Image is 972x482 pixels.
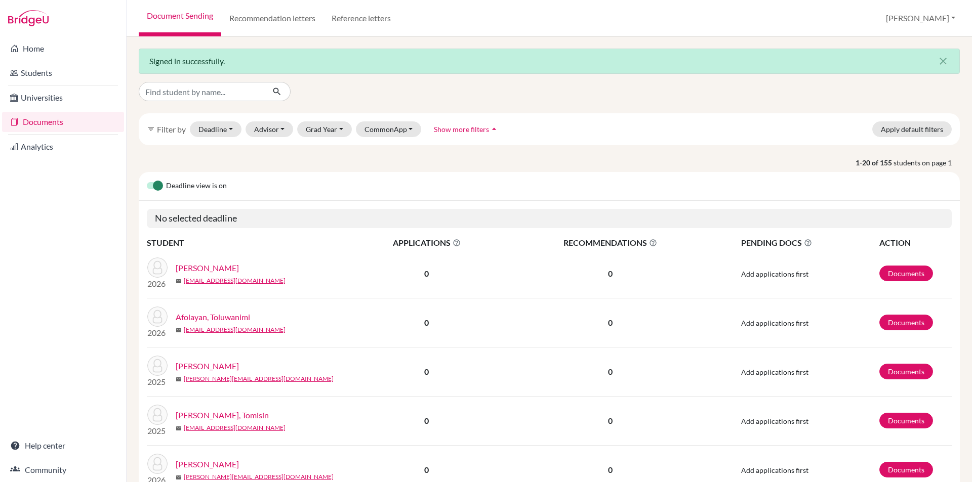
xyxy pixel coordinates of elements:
[147,278,168,290] p: 2026
[147,376,168,388] p: 2025
[350,237,504,249] span: APPLICATIONS
[147,125,155,133] i: filter_list
[741,237,878,249] span: PENDING DOCS
[505,415,716,427] p: 0
[424,465,429,474] b: 0
[8,10,49,26] img: Bridge-U
[505,317,716,329] p: 0
[741,368,808,376] span: Add applications first
[741,417,808,425] span: Add applications first
[2,87,124,108] a: Universities
[147,425,168,437] p: 2025
[297,121,352,137] button: Grad Year
[894,157,960,168] span: students on page 1
[190,121,241,137] button: Deadline
[927,49,959,73] button: Close
[2,435,124,456] a: Help center
[176,474,182,480] span: mail
[147,236,349,249] th: STUDENT
[879,462,933,477] a: Documents
[505,237,716,249] span: RECOMMENDATIONS
[176,278,182,284] span: mail
[424,367,429,376] b: 0
[856,157,894,168] strong: 1-20 of 155
[872,121,952,137] button: Apply default filters
[741,466,808,474] span: Add applications first
[184,472,334,481] a: [PERSON_NAME][EMAIL_ADDRESS][DOMAIN_NAME]
[147,306,168,327] img: Afolayan, Toluwanimi
[2,38,124,59] a: Home
[879,266,933,281] a: Documents
[184,276,286,285] a: [EMAIL_ADDRESS][DOMAIN_NAME]
[176,327,182,333] span: mail
[176,311,250,323] a: Afolayan, Toluwanimi
[166,180,227,192] span: Deadline view is on
[505,366,716,378] p: 0
[139,49,960,74] div: Signed in successfully.
[184,423,286,432] a: [EMAIL_ADDRESS][DOMAIN_NAME]
[879,315,933,330] a: Documents
[505,268,716,280] p: 0
[184,325,286,334] a: [EMAIL_ADDRESS][DOMAIN_NAME]
[246,121,294,137] button: Advisor
[424,416,429,425] b: 0
[184,374,334,383] a: [PERSON_NAME][EMAIL_ADDRESS][DOMAIN_NAME]
[937,55,949,67] i: close
[741,270,808,278] span: Add applications first
[424,269,429,278] b: 0
[2,112,124,132] a: Documents
[176,262,239,274] a: [PERSON_NAME]
[176,425,182,431] span: mail
[147,454,168,474] img: Albert, Sophie
[424,318,429,327] b: 0
[879,413,933,428] a: Documents
[434,125,489,134] span: Show more filters
[147,257,168,278] img: Adams, Sophia
[147,356,168,376] img: Ahuja, Anya
[879,236,952,249] th: ACTION
[139,82,264,101] input: Find student by name...
[881,9,960,28] button: [PERSON_NAME]
[176,458,239,470] a: [PERSON_NAME]
[147,405,168,425] img: Akindele, Tomisin
[425,121,508,137] button: Show more filtersarrow_drop_up
[489,124,499,134] i: arrow_drop_up
[157,124,186,134] span: Filter by
[176,360,239,372] a: [PERSON_NAME]
[741,319,808,327] span: Add applications first
[505,464,716,476] p: 0
[147,327,168,339] p: 2026
[356,121,422,137] button: CommonApp
[147,209,952,228] h5: No selected deadline
[2,460,124,480] a: Community
[2,63,124,83] a: Students
[176,409,269,421] a: [PERSON_NAME], Tomisin
[879,364,933,379] a: Documents
[2,137,124,157] a: Analytics
[176,376,182,382] span: mail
